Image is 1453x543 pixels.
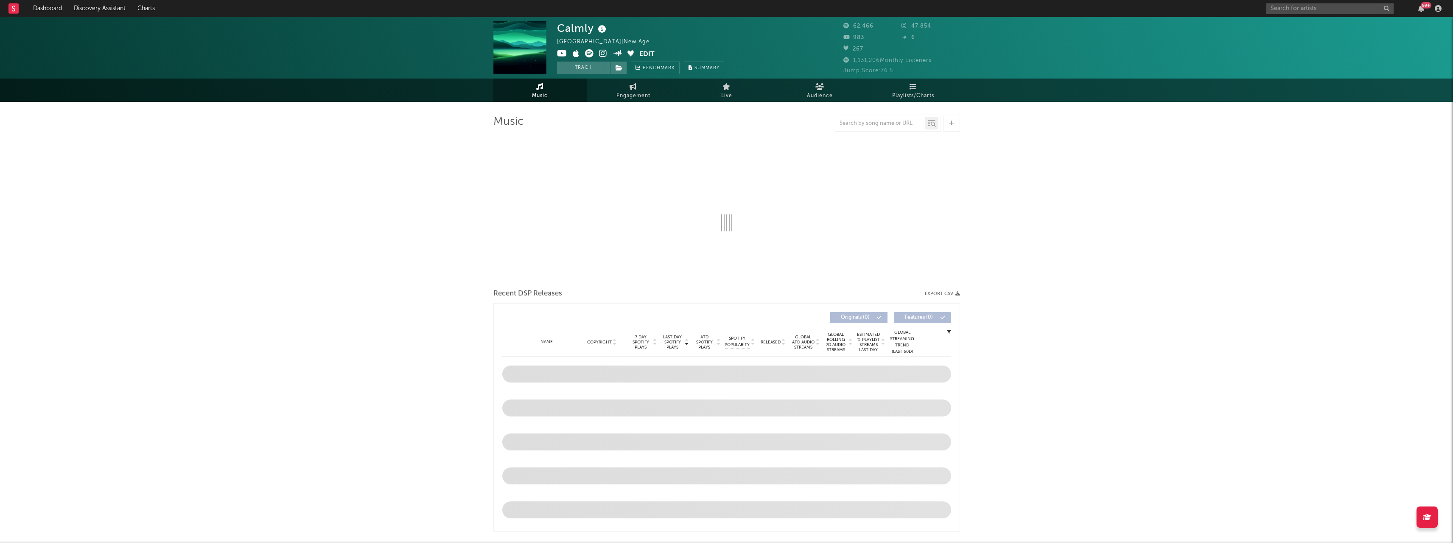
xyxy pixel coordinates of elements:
button: 99+ [1418,5,1424,12]
a: Live [680,79,773,102]
button: Track [557,62,610,74]
a: Benchmark [631,62,680,74]
span: Global ATD Audio Streams [792,335,815,350]
input: Search for artists [1266,3,1394,14]
a: Playlists/Charts [867,79,960,102]
div: 99 + [1421,2,1431,8]
span: 1,131,206 Monthly Listeners [843,58,932,63]
button: Originals(0) [830,312,887,323]
span: Benchmark [643,63,675,73]
span: Jump Score: 76.5 [843,68,893,73]
a: Engagement [587,79,680,102]
span: Music [532,91,548,101]
span: Originals ( 0 ) [836,315,875,320]
span: Features ( 0 ) [899,315,938,320]
span: ATD Spotify Plays [693,335,716,350]
span: 267 [843,46,863,52]
span: 7 Day Spotify Plays [630,335,652,350]
span: Spotify Popularity [725,335,750,348]
span: Live [721,91,732,101]
span: 47,854 [901,23,931,29]
span: 62,466 [843,23,873,29]
span: Global Rolling 7D Audio Streams [824,332,848,352]
a: Music [493,79,587,102]
div: Name [519,339,575,345]
span: Summary [694,66,720,70]
button: Export CSV [925,291,960,296]
span: Engagement [616,91,650,101]
a: Audience [773,79,867,102]
button: Summary [684,62,724,74]
button: Edit [639,49,655,60]
span: Copyright [587,340,612,345]
div: Calmly [557,21,608,35]
button: Features(0) [894,312,951,323]
span: Playlists/Charts [892,91,934,101]
span: 983 [843,35,864,40]
span: Released [761,340,781,345]
div: [GEOGRAPHIC_DATA] | New Age [557,37,659,47]
span: Last Day Spotify Plays [661,335,684,350]
span: Estimated % Playlist Streams Last Day [857,332,880,352]
input: Search by song name or URL [835,120,925,127]
span: 6 [901,35,915,40]
span: Audience [807,91,833,101]
span: Recent DSP Releases [493,289,562,299]
div: Global Streaming Trend (Last 60D) [890,329,915,355]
